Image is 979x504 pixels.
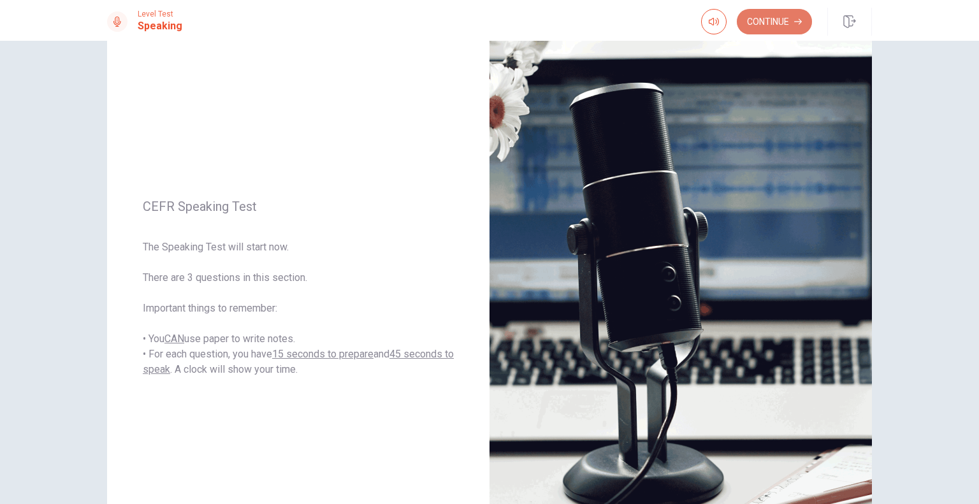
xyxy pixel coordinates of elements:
[272,348,373,360] u: 15 seconds to prepare
[737,9,812,34] button: Continue
[143,240,454,377] span: The Speaking Test will start now. There are 3 questions in this section. Important things to reme...
[164,333,184,345] u: CAN
[138,10,182,18] span: Level Test
[143,199,454,214] span: CEFR Speaking Test
[138,18,182,34] h1: Speaking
